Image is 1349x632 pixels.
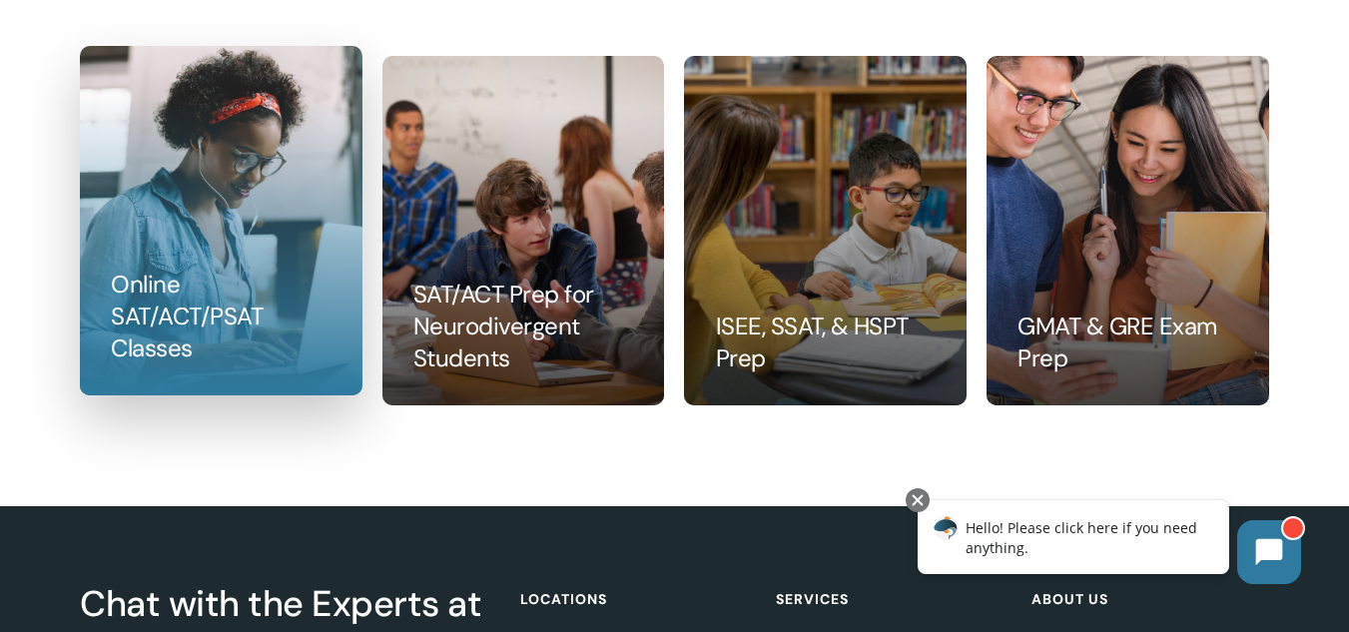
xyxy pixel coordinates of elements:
[897,484,1321,604] iframe: Chatbot
[776,581,1008,617] h4: Services
[520,581,752,617] h4: Locations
